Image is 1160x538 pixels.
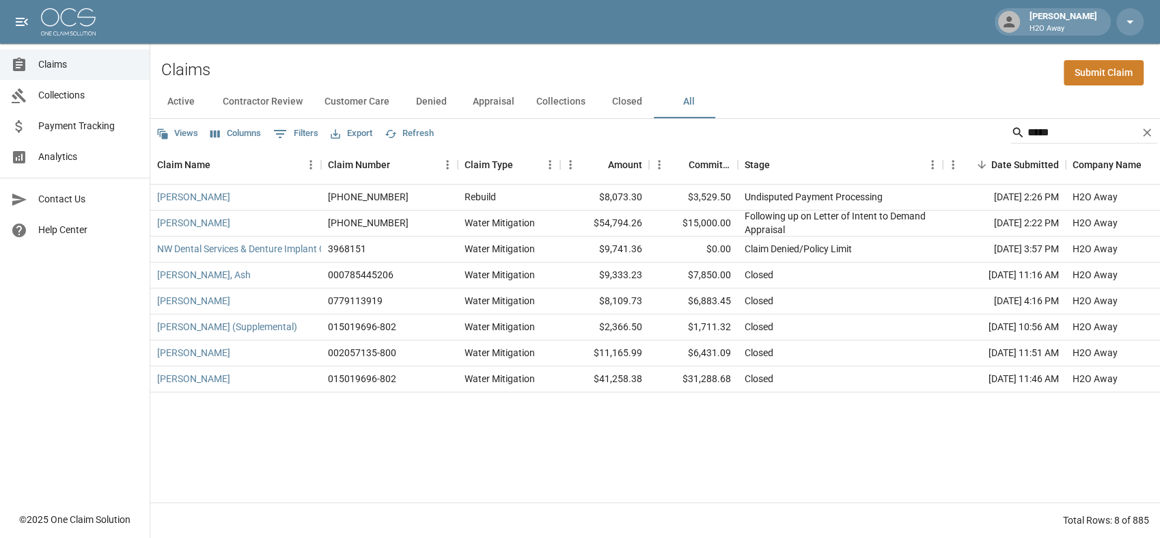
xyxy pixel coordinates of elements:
[649,340,738,366] div: $6,431.09
[157,320,297,334] a: [PERSON_NAME] (Supplemental)
[596,85,658,118] button: Closed
[437,154,458,175] button: Menu
[465,216,535,230] div: Water Mitigation
[1073,190,1118,204] div: H2O Away
[689,146,731,184] div: Committed Amount
[943,237,1066,263] div: [DATE] 3:57 PM
[328,242,366,256] div: 3968151
[157,242,347,256] a: NW Dental Services & Denture Implant Center
[560,146,649,184] div: Amount
[770,155,789,174] button: Sort
[649,237,738,263] div: $0.00
[328,320,396,334] div: 015019696-802
[465,146,513,184] div: Claim Type
[19,513,130,526] div: © 2025 One Claim Solution
[465,190,496,204] div: Rebuild
[649,146,738,184] div: Committed Amount
[462,85,525,118] button: Appraisal
[1073,346,1118,360] div: H2O Away
[465,372,535,386] div: Water Mitigation
[560,154,581,175] button: Menu
[207,123,264,144] button: Select columns
[328,294,383,308] div: 0779113919
[560,366,649,392] div: $41,258.38
[658,85,719,118] button: All
[327,123,376,144] button: Export
[150,85,1160,118] div: dynamic tabs
[943,366,1066,392] div: [DATE] 11:46 AM
[560,263,649,288] div: $9,333.23
[745,268,773,282] div: Closed
[745,242,852,256] div: Claim Denied/Policy Limit
[560,211,649,237] div: $54,794.26
[972,155,991,174] button: Sort
[150,85,212,118] button: Active
[649,314,738,340] div: $1,711.32
[1073,216,1118,230] div: H2O Away
[328,190,409,204] div: 01-008-934887
[390,155,409,174] button: Sort
[41,8,96,36] img: ocs-logo-white-transparent.png
[157,372,230,386] a: [PERSON_NAME]
[540,154,560,175] button: Menu
[301,154,321,175] button: Menu
[328,372,396,386] div: 015019696-802
[153,123,202,144] button: Views
[525,85,596,118] button: Collections
[38,192,139,206] span: Contact Us
[745,294,773,308] div: Closed
[649,154,669,175] button: Menu
[328,216,409,230] div: 01-008-934887
[745,190,883,204] div: Undisputed Payment Processing
[1137,122,1157,143] button: Clear
[608,146,642,184] div: Amount
[738,146,943,184] div: Stage
[321,146,458,184] div: Claim Number
[270,123,322,145] button: Show filters
[943,263,1066,288] div: [DATE] 11:16 AM
[157,146,210,184] div: Claim Name
[314,85,400,118] button: Customer Care
[745,346,773,360] div: Closed
[1073,294,1118,308] div: H2O Away
[560,185,649,211] div: $8,073.30
[943,185,1066,211] div: [DATE] 2:26 PM
[560,288,649,314] div: $8,109.73
[669,155,689,174] button: Sort
[38,150,139,164] span: Analytics
[157,346,230,360] a: [PERSON_NAME]
[560,314,649,340] div: $2,366.50
[328,268,393,282] div: 000785445206
[1024,10,1103,34] div: [PERSON_NAME]
[150,146,321,184] div: Claim Name
[560,340,649,366] div: $11,165.99
[922,154,943,175] button: Menu
[1073,146,1142,184] div: Company Name
[745,146,770,184] div: Stage
[649,288,738,314] div: $6,883.45
[649,211,738,237] div: $15,000.00
[1073,320,1118,334] div: H2O Away
[1063,513,1149,527] div: Total Rows: 8 of 885
[745,320,773,334] div: Closed
[210,155,230,174] button: Sort
[161,60,210,80] h2: Claims
[212,85,314,118] button: Contractor Review
[38,88,139,103] span: Collections
[465,242,535,256] div: Water Mitigation
[745,209,936,237] div: Following up on Letter of Intent to Demand Appraisal
[381,123,437,144] button: Refresh
[1073,242,1118,256] div: H2O Away
[991,146,1059,184] div: Date Submitted
[465,346,535,360] div: Water Mitigation
[458,146,560,184] div: Claim Type
[649,263,738,288] div: $7,850.00
[745,372,773,386] div: Closed
[465,268,535,282] div: Water Mitigation
[1073,268,1118,282] div: H2O Away
[38,57,139,72] span: Claims
[1073,372,1118,386] div: H2O Away
[943,154,963,175] button: Menu
[513,155,532,174] button: Sort
[157,294,230,308] a: [PERSON_NAME]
